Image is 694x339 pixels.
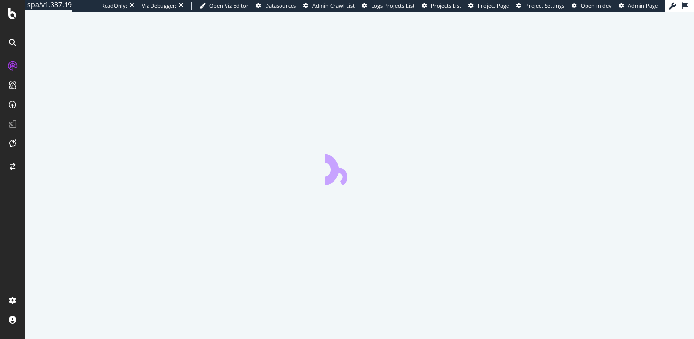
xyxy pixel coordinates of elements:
[142,2,176,10] div: Viz Debugger:
[303,2,355,10] a: Admin Crawl List
[256,2,296,10] a: Datasources
[101,2,127,10] div: ReadOnly:
[468,2,509,10] a: Project Page
[581,2,612,9] span: Open in dev
[362,2,414,10] a: Logs Projects List
[209,2,249,9] span: Open Viz Editor
[325,150,394,185] div: animation
[312,2,355,9] span: Admin Crawl List
[525,2,564,9] span: Project Settings
[572,2,612,10] a: Open in dev
[628,2,658,9] span: Admin Page
[265,2,296,9] span: Datasources
[619,2,658,10] a: Admin Page
[478,2,509,9] span: Project Page
[516,2,564,10] a: Project Settings
[371,2,414,9] span: Logs Projects List
[200,2,249,10] a: Open Viz Editor
[422,2,461,10] a: Projects List
[431,2,461,9] span: Projects List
